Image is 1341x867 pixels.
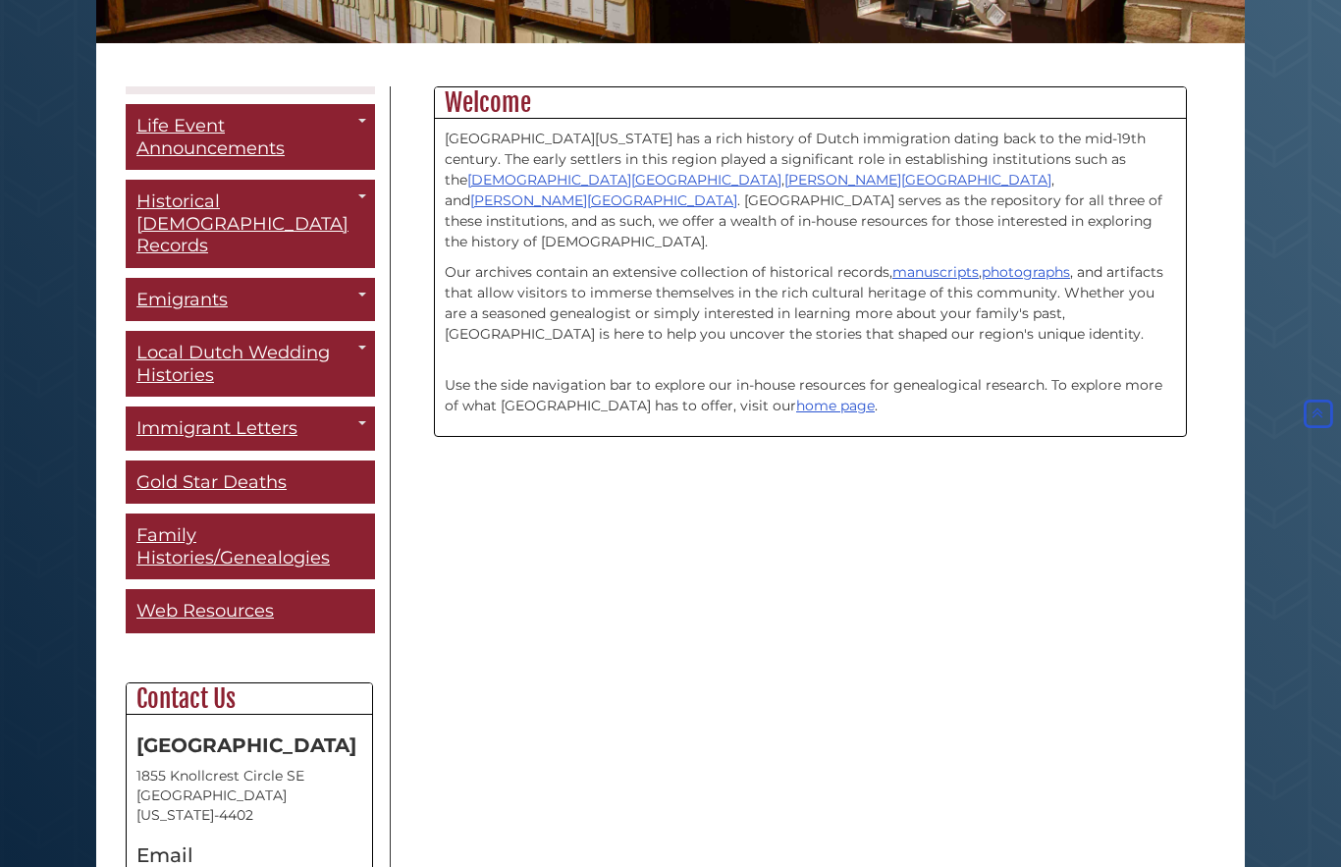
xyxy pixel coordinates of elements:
span: Emigrants [136,289,228,310]
a: Back to Top [1300,406,1336,423]
p: Our archives contain an extensive collection of historical records, , , and artifacts that allow ... [445,262,1176,345]
a: Life Event Announcements [126,104,375,170]
span: Historical [DEMOGRAPHIC_DATA] Records [136,190,349,256]
a: manuscripts [892,263,979,281]
p: Use the side navigation bar to explore our in-house resources for genealogical research. To explo... [445,354,1176,416]
span: Web Resources [136,600,274,622]
a: photographs [982,263,1070,281]
a: Historical [DEMOGRAPHIC_DATA] Records [126,180,375,268]
strong: [GEOGRAPHIC_DATA] [136,733,356,757]
a: [DEMOGRAPHIC_DATA][GEOGRAPHIC_DATA] [467,171,781,189]
address: 1855 Knollcrest Circle SE [GEOGRAPHIC_DATA][US_STATE]-4402 [136,766,362,825]
a: Family Histories/Genealogies [126,514,375,579]
a: [PERSON_NAME][GEOGRAPHIC_DATA] [470,191,737,209]
h2: Contact Us [127,683,372,715]
a: Immigrant Letters [126,406,375,451]
a: home page [796,397,875,414]
h2: Welcome [435,87,1186,119]
span: Local Dutch Wedding Histories [136,342,330,386]
a: Local Dutch Wedding Histories [126,331,375,397]
span: Family Histories/Genealogies [136,524,330,569]
span: Gold Star Deaths [136,471,287,493]
p: [GEOGRAPHIC_DATA][US_STATE] has a rich history of Dutch immigration dating back to the mid-19th c... [445,129,1176,252]
a: Gold Star Deaths [126,461,375,505]
a: Web Resources [126,589,375,633]
h4: Email [136,844,362,866]
a: Emigrants [126,278,375,322]
span: Life Event Announcements [136,115,285,159]
a: [PERSON_NAME][GEOGRAPHIC_DATA] [784,171,1051,189]
span: Immigrant Letters [136,417,297,439]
